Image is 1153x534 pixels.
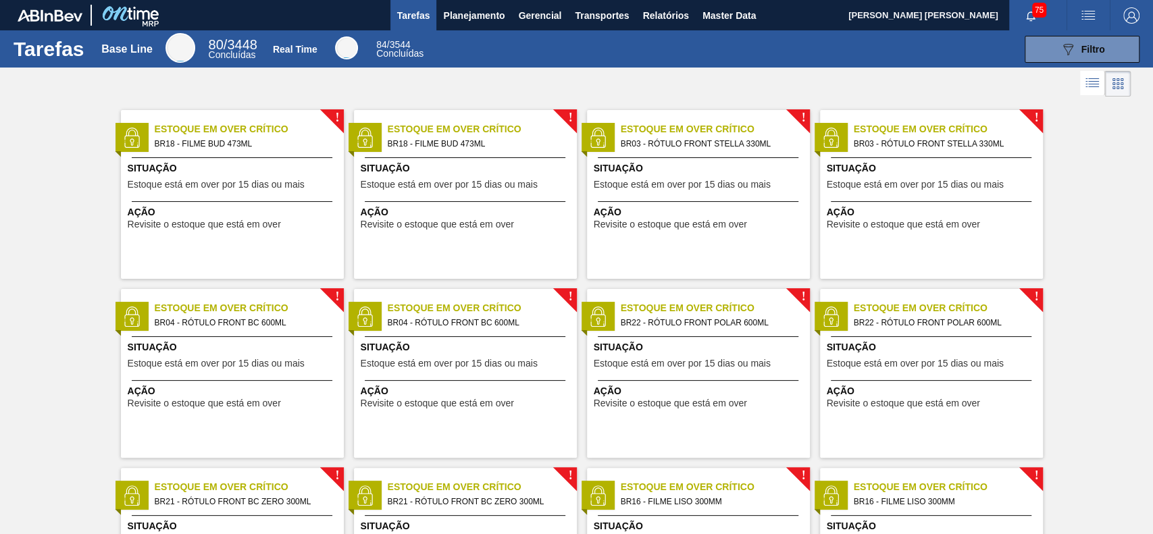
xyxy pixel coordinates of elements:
span: Gerencial [519,7,562,24]
span: BR18 - FILME BUD 473ML [388,136,566,151]
span: Revisite o estoque que está em over [827,219,980,230]
span: Estoque em Over Crítico [854,301,1043,315]
span: Master Data [702,7,756,24]
h1: Tarefas [14,41,84,57]
span: Concluídas [376,48,424,59]
span: BR22 - RÓTULO FRONT POLAR 600ML [854,315,1032,330]
img: status [821,128,841,148]
span: Planejamento [443,7,505,24]
span: Estoque em Over Crítico [621,480,810,494]
span: Estoque está em over por 15 dias ou mais [361,180,538,190]
span: Revisite o estoque que está em over [128,219,281,230]
div: Visão em Lista [1080,71,1105,97]
span: Situação [594,161,806,176]
button: Notificações [1009,6,1052,25]
span: Revisite o estoque que está em over [594,398,747,408]
div: Base Line [101,43,153,55]
span: Ação [827,205,1040,219]
div: Real Time [376,41,424,58]
span: ! [1034,113,1038,123]
span: Concluídas [209,49,256,60]
span: 75 [1032,3,1046,18]
img: status [821,306,841,327]
div: Base Line [165,33,195,63]
span: ! [335,292,339,302]
img: status [122,485,142,506]
span: Estoque em Over Crítico [854,480,1043,494]
span: Estoque em Over Crítico [388,480,577,494]
span: Revisite o estoque que está em over [128,398,281,408]
span: Estoque está em over por 15 dias ou mais [827,180,1004,190]
span: BR03 - RÓTULO FRONT STELLA 330ML [854,136,1032,151]
img: status [588,128,608,148]
span: Revisite o estoque que está em over [827,398,980,408]
span: ! [335,113,339,123]
span: Ação [361,384,573,398]
span: BR21 - RÓTULO FRONT BC ZERO 300ML [388,494,566,509]
span: Tarefas [397,7,430,24]
img: TNhmsLtSVTkK8tSr43FrP2fwEKptu5GPRR3wAAAABJRU5ErkJggg== [18,9,82,22]
span: Ação [361,205,573,219]
span: Ação [827,384,1040,398]
span: BR16 - FILME LISO 300MM [854,494,1032,509]
img: status [588,485,608,506]
span: Ação [594,205,806,219]
span: ! [1034,471,1038,481]
span: Revisite o estoque que está em over [361,219,514,230]
span: Ação [128,384,340,398]
span: Estoque em Over Crítico [155,122,344,136]
div: Visão em Cards [1105,71,1131,97]
span: ! [801,292,805,302]
span: BR03 - RÓTULO FRONT STELLA 330ML [621,136,799,151]
span: Relatórios [642,7,688,24]
span: ! [801,471,805,481]
span: ! [568,113,572,123]
span: BR16 - FILME LISO 300MM [621,494,799,509]
span: Revisite o estoque que está em over [594,219,747,230]
span: Situação [827,519,1040,533]
span: Ação [128,205,340,219]
img: userActions [1080,7,1096,24]
span: Estoque está em over por 15 dias ou mais [827,358,1004,369]
span: ! [568,471,572,481]
span: Filtro [1081,44,1105,55]
span: ! [801,113,805,123]
span: Estoque está em over por 15 dias ou mais [128,180,305,190]
span: Situação [594,340,806,354]
span: Estoque em Over Crítico [388,122,577,136]
span: ! [568,292,572,302]
span: Estoque em Over Crítico [854,122,1043,136]
span: BR22 - RÓTULO FRONT POLAR 600ML [621,315,799,330]
span: BR04 - RÓTULO FRONT BC 600ML [155,315,333,330]
span: / 3544 [376,39,411,50]
img: status [821,485,841,506]
span: Situação [128,519,340,533]
span: Estoque está em over por 15 dias ou mais [594,180,771,190]
span: Situação [128,340,340,354]
span: ! [1034,292,1038,302]
img: status [122,306,142,327]
span: Situação [827,340,1040,354]
span: Situação [361,161,573,176]
span: Situação [361,519,573,533]
div: Real Time [273,44,317,55]
span: BR21 - RÓTULO FRONT BC ZERO 300ML [155,494,333,509]
div: Real Time [335,36,358,59]
span: Estoque está em over por 15 dias ou mais [128,358,305,369]
span: Transportes [575,7,629,24]
img: status [355,128,375,148]
span: / 3448 [209,37,257,52]
img: Logout [1123,7,1139,24]
span: Situação [128,161,340,176]
span: Estoque em Over Crítico [388,301,577,315]
span: Situação [827,161,1040,176]
img: status [588,306,608,327]
span: Estoque em Over Crítico [155,301,344,315]
span: 84 [376,39,387,50]
span: BR18 - FILME BUD 473ML [155,136,333,151]
span: Estoque em Over Crítico [621,122,810,136]
span: Estoque em Over Crítico [155,480,344,494]
img: status [122,128,142,148]
span: 80 [209,37,224,52]
span: ! [335,471,339,481]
